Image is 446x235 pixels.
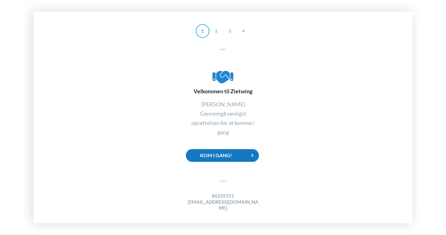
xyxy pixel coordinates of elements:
[186,149,259,162] div: Kom i gang!
[186,193,260,199] h4: 86225551
[209,24,223,38] div: 2
[196,24,209,38] div: 1
[186,100,260,137] div: [PERSON_NAME] Gennemgå venligst oprettelsen for at komme i gang
[186,199,260,211] h4: [EMAIL_ADDRESS][DOMAIN_NAME]
[237,24,250,38] div: 4
[186,69,260,95] div: Velkommen til Zietwing
[223,24,237,38] div: 3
